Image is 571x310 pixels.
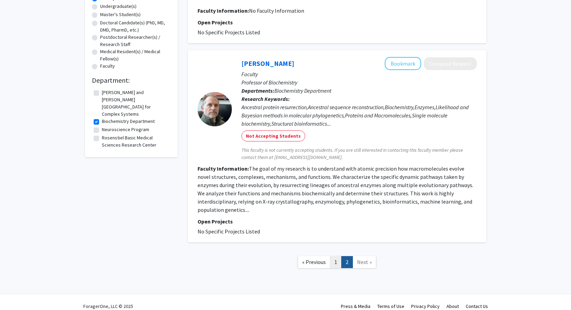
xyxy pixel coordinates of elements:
span: Biochemistry Department [274,87,331,94]
a: Terms of Use [377,303,404,309]
span: Next » [357,259,372,265]
a: 2 [341,256,353,268]
label: Doctoral Candidate(s) (PhD, MD, DMD, PharmD, etc.) [100,19,171,34]
b: Faculty Information: [198,165,249,172]
div: Ancestral protein resurrection,Ancestral sequence reconstruction,Biochemistry,Enzymes,Likelihood ... [241,103,477,128]
a: Privacy Policy [411,303,440,309]
label: Biochemistry Department [102,118,155,125]
a: About [447,303,459,309]
label: [PERSON_NAME] and [PERSON_NAME][GEOGRAPHIC_DATA] for Complex Systems [102,89,169,118]
button: Add Douglas Theobald to Bookmarks [385,57,421,70]
button: Compose Request to Douglas Theobald [424,57,477,70]
span: No Specific Projects Listed [198,29,260,36]
mat-chip: Not Accepting Students [241,130,305,141]
label: Master's Student(s) [100,11,141,18]
label: Faculty [100,62,115,70]
fg-read-more: The goal of my research is to understand with atomic precision how macromolecules evolve novel st... [198,165,473,213]
p: Faculty [241,70,477,78]
iframe: Chat [5,279,29,305]
p: Professor of Biochemistry [241,78,477,87]
p: Open Projects [198,217,477,226]
a: Press & Media [341,303,370,309]
span: This faculty is not currently accepting students. If you are still interested in contacting this ... [241,147,477,161]
h2: Department: [92,76,171,84]
label: Medical Resident(s) / Medical Fellow(s) [100,48,171,62]
b: Faculty Information: [198,7,249,14]
span: « Previous [302,259,326,265]
a: [PERSON_NAME] [241,59,294,68]
a: Contact Us [466,303,488,309]
nav: Page navigation [188,249,486,277]
a: Previous [298,256,330,268]
a: Next Page [353,256,376,268]
span: No Faculty Information [249,7,304,14]
b: Departments: [241,87,274,94]
label: Undergraduate(s) [100,3,136,10]
label: Rosenstiel Basic Medical Sciences Research Center [102,134,169,149]
a: 1 [330,256,342,268]
p: Open Projects [198,18,477,26]
b: Research Keywords: [241,95,290,102]
label: Neuroscience Program [102,126,149,133]
span: No Specific Projects Listed [198,228,260,235]
label: Postdoctoral Researcher(s) / Research Staff [100,34,171,48]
